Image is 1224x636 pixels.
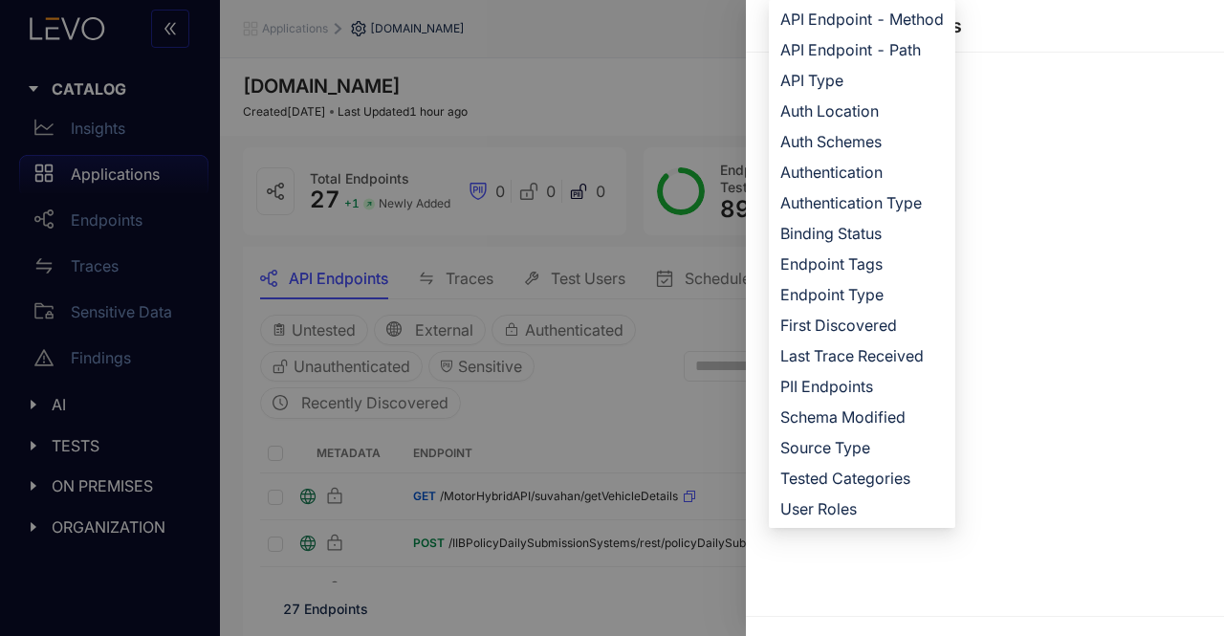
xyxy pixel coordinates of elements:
[780,345,944,366] span: Last Trace Received
[780,192,944,213] span: Authentication Type
[780,223,944,244] span: Binding Status
[769,432,955,463] li: Source Type
[780,315,944,336] span: First Discovered
[769,463,955,493] li: Tested Categories
[780,406,944,428] span: Schema Modified
[769,310,955,340] li: First Discovered
[769,218,955,249] li: Binding Status
[769,65,955,96] li: API Type
[769,279,955,310] li: Endpoint Type
[769,4,955,34] li: API Endpoint - Method
[769,96,955,126] li: Auth Location
[780,376,944,397] span: PII Endpoints
[769,402,955,432] li: Schema Modified
[780,284,944,305] span: Endpoint Type
[769,126,955,157] li: Auth Schemes
[780,100,944,121] span: Auth Location
[769,187,955,218] li: Authentication Type
[780,39,944,60] span: API Endpoint - Path
[780,131,944,152] span: Auth Schemes
[780,253,944,274] span: Endpoint Tags
[780,9,944,30] span: API Endpoint - Method
[780,498,944,519] span: User Roles
[769,249,955,279] li: Endpoint Tags
[769,493,955,524] li: User Roles
[780,468,944,489] span: Tested Categories
[780,437,944,458] span: Source Type
[769,371,955,402] li: PII Endpoints
[809,15,1201,36] div: Advanced Filters
[780,162,944,183] span: Authentication
[769,34,955,65] li: API Endpoint - Path
[780,70,944,91] span: API Type
[769,157,955,187] li: Authentication
[769,340,955,371] li: Last Trace Received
